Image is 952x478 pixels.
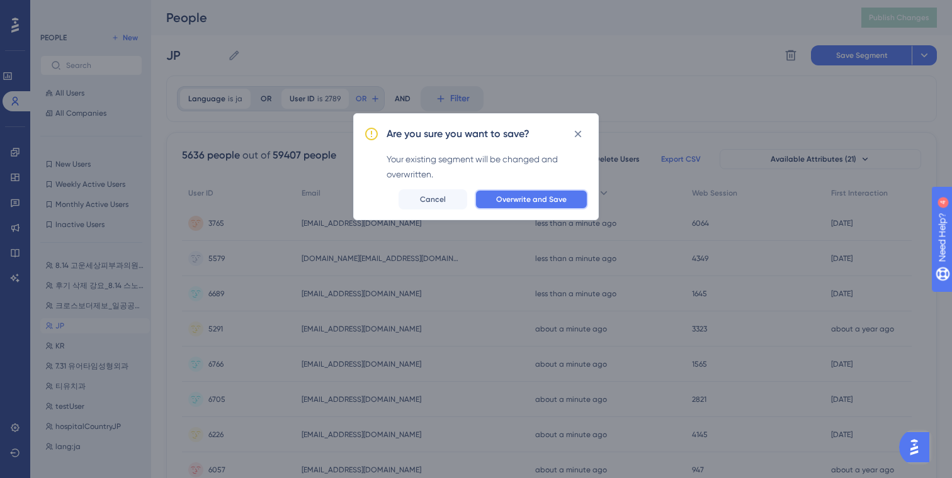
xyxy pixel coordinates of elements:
span: Cancel [420,194,446,204]
span: Overwrite and Save [496,194,567,204]
span: Need Help? [30,3,79,18]
div: 4 [88,6,91,16]
div: Your existing segment will be changed and overwritten. [387,152,588,182]
h2: Are you sure you want to save? [387,126,530,142]
iframe: UserGuiding AI Assistant Launcher [899,428,937,466]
